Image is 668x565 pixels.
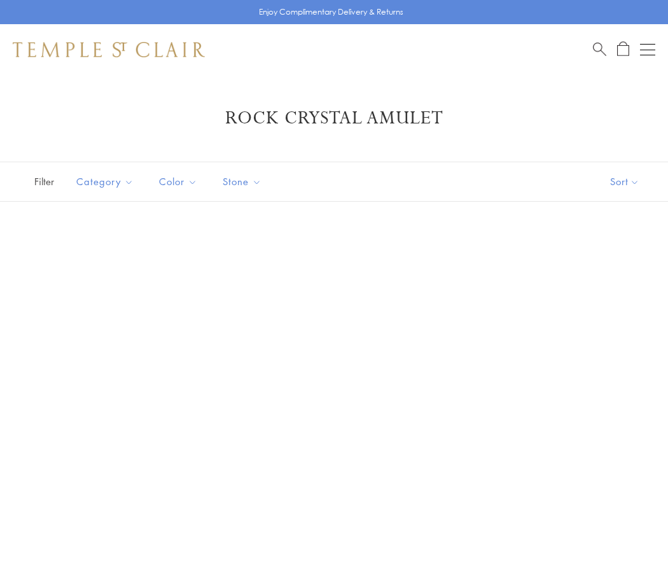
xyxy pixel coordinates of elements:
[640,42,655,57] button: Open navigation
[32,107,636,130] h1: Rock Crystal Amulet
[617,41,629,57] a: Open Shopping Bag
[213,167,271,196] button: Stone
[70,174,143,190] span: Category
[216,174,271,190] span: Stone
[259,6,403,18] p: Enjoy Complimentary Delivery & Returns
[67,167,143,196] button: Category
[13,42,205,57] img: Temple St. Clair
[581,162,668,201] button: Show sort by
[593,41,606,57] a: Search
[153,174,207,190] span: Color
[150,167,207,196] button: Color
